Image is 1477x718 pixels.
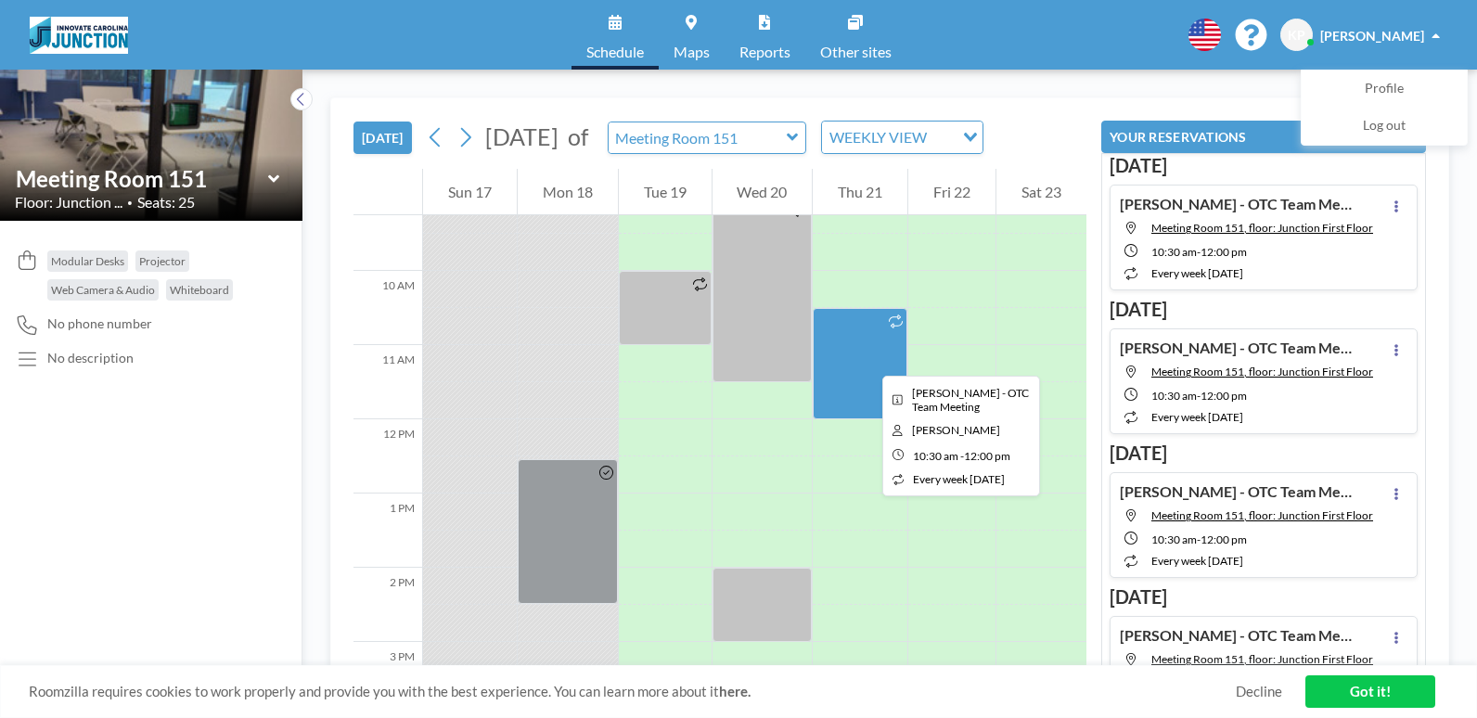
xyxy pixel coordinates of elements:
div: Fri 22 [908,169,995,215]
div: Sun 17 [423,169,517,215]
span: 10:30 AM [1151,389,1197,403]
span: [DATE] [485,122,559,150]
span: No phone number [47,315,152,332]
span: Meeting Room 151, floor: Junction First Floor [1151,508,1373,522]
input: Meeting Room 151 [609,122,787,153]
a: Profile [1302,71,1467,108]
span: Profile [1365,80,1404,98]
span: - [1197,389,1201,403]
span: 10:30 AM [913,449,958,463]
div: 9 AM [353,197,422,271]
h3: [DATE] [1110,154,1418,177]
div: Mon 18 [518,169,618,215]
span: - [960,449,964,463]
span: • [127,197,133,209]
span: [PERSON_NAME] [1320,28,1424,44]
div: Search for option [822,122,983,153]
span: 12:00 PM [1201,389,1247,403]
span: Schedule [586,45,644,59]
span: every week [DATE] [1151,554,1243,568]
span: every week [DATE] [913,472,1005,486]
span: Seats: 25 [137,193,195,212]
div: 2 PM [353,568,422,642]
div: 12 PM [353,419,422,494]
span: Log out [1363,117,1406,135]
a: Log out [1302,108,1467,145]
div: Tue 19 [619,169,712,215]
span: Meeting Room 151, floor: Junction First Floor [1151,365,1373,378]
span: of [568,122,588,151]
span: KP [1288,27,1305,44]
span: every week [DATE] [1151,266,1243,280]
div: 3 PM [353,642,422,716]
span: Roomzilla requires cookies to work properly and provide you with the best experience. You can lea... [29,683,1236,700]
input: Search for option [932,125,952,149]
button: YOUR RESERVATIONS [1101,121,1426,153]
span: Kelly Parsons [912,423,1000,437]
div: Sat 23 [996,169,1086,215]
span: Projector [139,254,186,268]
a: Got it! [1305,675,1435,708]
span: every week [DATE] [1151,410,1243,424]
div: 11 AM [353,345,422,419]
h4: [PERSON_NAME] - OTC Team Meeting [1120,482,1352,501]
a: here. [719,683,751,699]
span: - [1197,532,1201,546]
input: Meeting Room 151 [16,165,268,192]
span: - [1197,245,1201,259]
span: Whiteboard [170,283,229,297]
h3: [DATE] [1110,298,1418,321]
span: Reports [739,45,790,59]
span: Other sites [820,45,892,59]
span: 10:30 AM [1151,532,1197,546]
div: 1 PM [353,494,422,568]
span: Modular Desks [51,254,124,268]
h4: [PERSON_NAME] - OTC Team Meeting [1120,339,1352,357]
span: Meeting Room 151, floor: Junction First Floor [1151,221,1373,235]
span: 12:00 PM [964,449,1010,463]
a: Decline [1236,683,1282,700]
span: 10:30 AM [1151,245,1197,259]
div: Wed 20 [713,169,813,215]
h4: [PERSON_NAME] - OTC Team Meeting [1120,626,1352,645]
span: Meeting Room 151, floor: Junction First Floor [1151,652,1373,666]
img: organization-logo [30,17,128,54]
span: Maps [674,45,710,59]
div: No description [47,350,134,366]
h3: [DATE] [1110,442,1418,465]
button: [DATE] [353,122,412,154]
span: Floor: Junction ... [15,193,122,212]
h3: [DATE] [1110,585,1418,609]
div: Thu 21 [813,169,907,215]
div: 10 AM [353,271,422,345]
span: 12:00 PM [1201,245,1247,259]
span: Web Camera & Audio [51,283,155,297]
h4: [PERSON_NAME] - OTC Team Meeting [1120,195,1352,213]
span: WEEKLY VIEW [826,125,931,149]
span: 12:00 PM [1201,532,1247,546]
span: Kelly - OTC Team Meeting [912,386,1029,414]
